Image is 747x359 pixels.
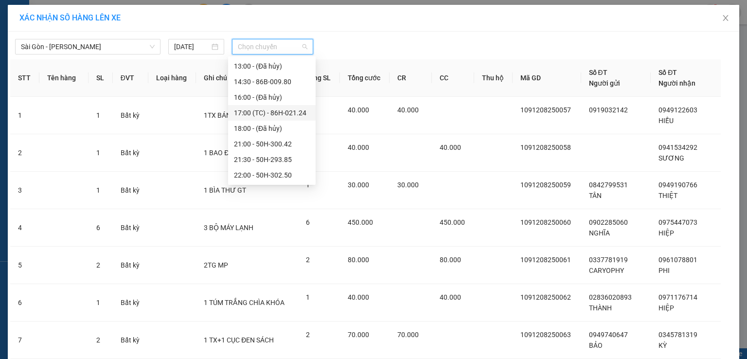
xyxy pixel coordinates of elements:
[348,144,369,151] span: 40.000
[348,293,369,301] span: 40.000
[474,59,513,97] th: Thu hộ
[234,170,310,180] div: 22:00 - 50H-302.50
[520,331,571,339] span: 1091208250063
[113,59,148,97] th: ĐVT
[306,256,310,264] span: 2
[589,106,628,114] span: 0919032142
[440,256,461,264] span: 80.000
[148,59,196,97] th: Loại hàng
[234,61,310,72] div: 13:00 - (Đã hủy)
[589,218,628,226] span: 0902285060
[520,106,571,114] span: 1091208250057
[589,331,628,339] span: 0949740647
[10,97,39,134] td: 1
[96,149,100,157] span: 1
[520,256,571,264] span: 1091208250061
[238,39,308,54] span: Chọn chuyến
[113,247,148,284] td: Bất kỳ
[204,336,274,344] span: 1 TX+1 CỤC ĐEN SÁCH
[204,111,262,119] span: 1TX BÁNH+THUỐC
[10,59,39,97] th: STT
[204,149,262,157] span: 1 BAO ĐỎ BTRANG
[658,218,697,226] span: 0975447073
[39,59,89,97] th: Tên hàng
[348,256,369,264] span: 80.000
[658,331,697,339] span: 0345781319
[348,331,369,339] span: 70.000
[234,139,310,149] div: 21:00 - 50H-300.42
[589,267,624,274] span: CARYOPHY
[658,106,697,114] span: 0949122603
[348,218,373,226] span: 450.000
[21,39,155,54] span: Sài Gòn - Phan Rí
[658,144,697,151] span: 0941534292
[658,154,684,162] span: SƯƠNG
[204,261,228,269] span: 2TG MP
[589,304,612,312] span: THÀNH
[397,181,419,189] span: 30.000
[204,224,253,232] span: 3 BỘ MÁY LẠNH
[520,293,571,301] span: 1091208250062
[340,59,390,97] th: Tổng cước
[113,97,148,134] td: Bất kỳ
[306,293,310,301] span: 1
[658,229,674,237] span: HIỆP
[589,69,607,76] span: Số ĐT
[234,154,310,165] div: 21:30 - 50H-293.85
[520,181,571,189] span: 1091208250059
[348,106,369,114] span: 40.000
[658,341,667,349] span: KỲ
[10,284,39,322] td: 6
[113,172,148,209] td: Bất kỳ
[10,209,39,247] td: 4
[589,256,628,264] span: 0337781919
[19,13,121,22] span: XÁC NHẬN SỐ HÀNG LÊN XE
[298,59,340,97] th: Tổng SL
[440,293,461,301] span: 40.000
[234,76,310,87] div: 14:30 - 86B-009.80
[113,284,148,322] td: Bất kỳ
[513,59,581,97] th: Mã GD
[440,144,461,151] span: 40.000
[96,299,100,306] span: 1
[658,256,697,264] span: 0961078801
[712,5,739,32] button: Close
[432,59,474,97] th: CC
[96,336,100,344] span: 2
[658,192,677,199] span: THIỆT
[204,186,246,194] span: 1 BÌA THƯ GT
[658,304,674,312] span: HIỆP
[390,59,432,97] th: CR
[10,322,39,359] td: 7
[440,218,465,226] span: 450.000
[113,134,148,172] td: Bất kỳ
[589,341,603,349] span: BẢO
[589,293,632,301] span: 02836020893
[113,209,148,247] td: Bất kỳ
[397,106,419,114] span: 40.000
[96,224,100,232] span: 6
[306,181,310,189] span: 1
[10,172,39,209] td: 3
[658,69,677,76] span: Số ĐT
[722,14,729,22] span: close
[658,79,695,87] span: Người nhận
[234,108,310,118] div: 17:00 (TC) - 86H-021.24
[658,293,697,301] span: 0971176714
[96,111,100,119] span: 1
[234,92,310,103] div: 16:00 - (Đã hủy)
[589,192,602,199] span: TÂN
[174,41,210,52] input: 12/08/2025
[10,247,39,284] td: 5
[204,299,285,306] span: 1 TÚM TRẮNG CHÌA KHÓA
[196,59,298,97] th: Ghi chú
[306,218,310,226] span: 6
[520,144,571,151] span: 1091208250058
[397,331,419,339] span: 70.000
[96,261,100,269] span: 2
[658,117,674,125] span: HIẾU
[96,186,100,194] span: 1
[306,331,310,339] span: 2
[658,267,670,274] span: PHI
[520,218,571,226] span: 1091208250060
